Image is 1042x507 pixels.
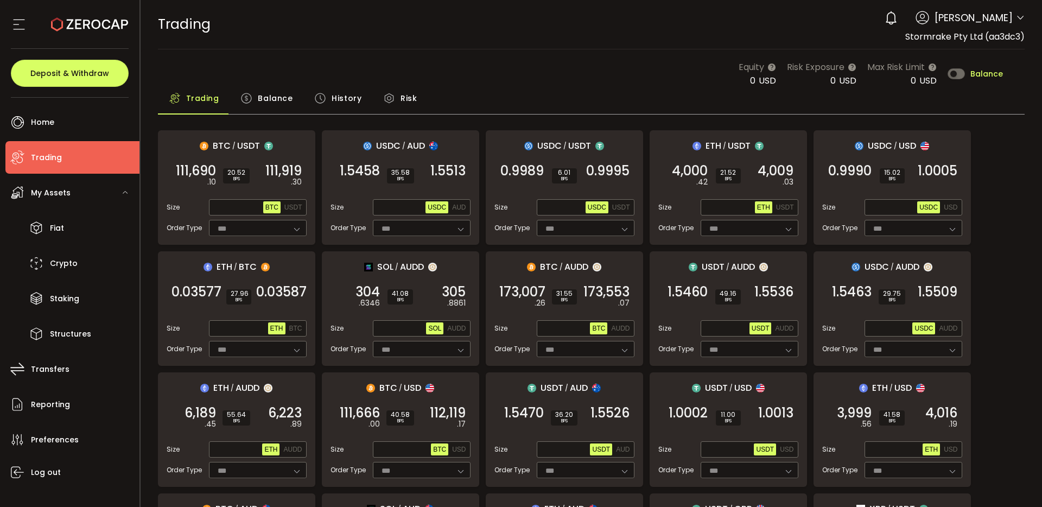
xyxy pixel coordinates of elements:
[658,202,671,212] span: Size
[775,325,793,332] span: AUDD
[524,142,533,150] img: usdc_portfolio.svg
[340,408,380,419] span: 111,666
[31,185,71,201] span: My Assets
[499,287,545,297] span: 173,007
[363,142,372,150] img: usdc_portfolio.svg
[750,74,755,87] span: 0
[232,141,236,151] em: /
[555,418,573,424] i: BPS
[759,263,768,271] img: zuPXiwguUFiBOIQyqLOiXsnnNitlx7q4LCwEbLHADjIpTka+Lip0HH8D0VTrd02z+wEAAAAASUVORK5CYII=
[757,204,770,211] span: ETH
[689,263,697,271] img: usdt_portfolio.svg
[200,142,208,150] img: btc_portfolio.svg
[355,287,380,297] span: 304
[822,445,835,454] span: Size
[428,325,441,332] span: SOL
[720,297,736,303] i: BPS
[568,139,591,153] span: USDT
[11,60,129,87] button: Deposit & Withdraw
[939,325,957,332] span: AUDD
[756,384,765,392] img: usd_portfolio.svg
[176,166,216,176] span: 111,690
[494,465,530,475] span: Order Type
[31,397,70,413] span: Reporting
[331,344,366,354] span: Order Type
[570,381,588,395] span: AUD
[774,201,796,213] button: USDT
[265,204,278,211] span: BTC
[920,142,929,150] img: usd_portfolio.svg
[590,408,630,419] span: 1.5526
[332,87,361,109] span: History
[556,297,573,303] i: BPS
[31,115,54,130] span: Home
[556,290,573,297] span: 31.55
[231,383,234,393] em: /
[447,297,466,309] em: .8861
[268,408,302,419] span: 6,223
[734,381,752,395] span: USD
[696,176,708,188] em: .42
[282,201,304,213] button: USDT
[754,287,793,297] span: 1.5536
[894,381,912,395] span: USD
[822,324,835,333] span: Size
[925,446,938,453] span: ETH
[658,324,671,333] span: Size
[593,263,601,271] img: zuPXiwguUFiBOIQyqLOiXsnnNitlx7q4LCwEbLHADjIpTka+Lip0HH8D0VTrd02z+wEAAAAASUVORK5CYII=
[692,142,701,150] img: eth_portfolio.svg
[431,443,448,455] button: BTC
[207,176,216,188] em: .10
[167,223,202,233] span: Order Type
[729,383,733,393] em: /
[227,169,245,176] span: 20.52
[583,287,630,297] span: 173,553
[586,166,630,176] span: 0.9995
[391,411,410,418] span: 40.58
[905,30,1025,43] span: Stormrake Pty Ltd (aa3dc3)
[925,408,957,419] span: 4,016
[944,446,957,453] span: USD
[528,384,536,392] img: usdt_portfolio.svg
[237,139,260,153] span: USDT
[884,169,900,176] span: 15.02
[452,446,466,453] span: USD
[284,204,302,211] span: USDT
[227,418,246,424] i: BPS
[262,443,279,455] button: ETH
[167,465,202,475] span: Order Type
[447,325,466,332] span: AUDD
[167,445,180,454] span: Size
[837,408,872,419] span: 3,999
[912,322,935,334] button: USDC
[828,166,872,176] span: 0.9990
[392,290,409,297] span: 41.08
[535,297,545,309] em: .26
[261,263,270,271] img: btc_portfolio.svg
[331,324,344,333] span: Size
[186,87,219,109] span: Trading
[50,326,91,342] span: Structures
[891,262,894,272] em: /
[264,384,272,392] img: zuPXiwguUFiBOIQyqLOiXsnnNitlx7q4LCwEbLHADjIpTka+Lip0HH8D0VTrd02z+wEAAAAASUVORK5CYII=
[884,411,900,418] span: 41.58
[213,381,229,395] span: ETH
[919,204,938,211] span: USDC
[425,384,434,392] img: usd_portfolio.svg
[705,381,728,395] span: USDT
[217,260,232,274] span: ETH
[668,287,708,297] span: 1.5460
[919,74,937,87] span: USD
[592,325,605,332] span: BTC
[560,262,563,272] em: /
[720,418,736,424] i: BPS
[239,260,257,274] span: BTC
[404,381,421,395] span: USD
[822,223,857,233] span: Order Type
[281,443,304,455] button: AUDD
[787,60,844,74] span: Risk Exposure
[595,142,604,150] img: usdt_portfolio.svg
[918,287,957,297] span: 1.5509
[445,322,468,334] button: AUDD
[911,74,916,87] span: 0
